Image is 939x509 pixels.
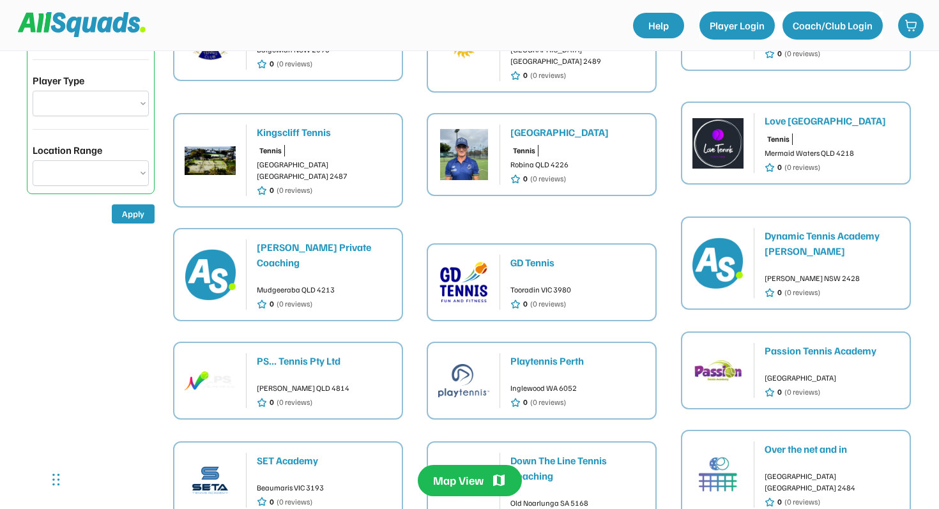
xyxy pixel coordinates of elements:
div: Playtennis Perth [510,353,645,368]
div: [PERSON_NAME] NSW 2428 [765,273,899,284]
img: IMG_0581.jpeg [438,129,489,180]
div: (0 reviews) [784,386,820,398]
div: [PERSON_NAME] Private Coaching [257,239,392,270]
div: SET Academy [257,453,392,468]
div: (0 reviews) [277,185,312,196]
div: (0 reviews) [277,58,312,70]
img: star-01%20%282%29.svg [257,59,267,70]
div: Map View [433,473,484,489]
div: 0 [523,70,528,81]
div: Location Range [33,142,102,158]
div: (0 reviews) [530,70,566,81]
div: (0 reviews) [530,173,566,185]
div: 0 [523,173,528,185]
img: star-01%20%282%29.svg [257,185,267,196]
img: star-01%20%282%29.svg [510,70,521,81]
div: Inglewood WA 6052 [510,383,645,394]
div: GD Tennis [510,255,645,270]
img: star-01%20%282%29.svg [765,387,775,398]
img: star-01%20%282%29.svg [765,49,775,59]
div: 0 [270,397,274,408]
div: (0 reviews) [530,298,566,310]
img: logo_square.gif [692,345,744,396]
div: 0 [523,397,528,408]
div: (0 reviews) [784,48,820,59]
div: 0 [270,58,274,70]
div: Tennis [513,145,535,156]
button: Player Login [699,11,775,40]
div: Mermaid Waters QLD 4218 [765,148,899,159]
div: Love [GEOGRAPHIC_DATA] [765,113,899,128]
div: (0 reviews) [784,287,820,298]
img: star-01%20%282%29.svg [510,174,521,185]
img: LTPP_Logo_REV.jpeg [692,118,744,169]
div: 0 [777,162,782,173]
div: Down The Line Tennis Coaching [510,453,645,483]
div: [GEOGRAPHIC_DATA] [GEOGRAPHIC_DATA] 2489 [510,44,645,67]
img: star-01%20%282%29.svg [257,496,267,507]
div: 0 [270,298,274,310]
img: Squad%20Logo.svg [18,12,146,36]
img: star-01%20%282%29.svg [257,299,267,310]
div: Tooradin VIC 3980 [510,284,645,296]
div: (0 reviews) [277,397,312,408]
div: Passion Tennis Academy [765,343,899,358]
img: playtennis%20blue%20logo%201.png [438,355,489,406]
img: SETA%20new%20logo%20blue.png [185,455,236,506]
div: Player Type [33,73,84,88]
img: IMG-20250324-WA0000.jpg [185,135,236,186]
div: [PERSON_NAME] QLD 4814 [257,383,392,394]
div: (0 reviews) [784,496,820,508]
div: 0 [270,185,274,196]
div: Tennis [259,145,282,156]
div: [GEOGRAPHIC_DATA] [765,372,899,384]
div: PS... Tennis Pty Ltd [257,353,392,368]
div: [GEOGRAPHIC_DATA] [GEOGRAPHIC_DATA] 2487 [257,159,392,182]
div: Kingscliff Tennis [257,125,392,140]
div: 0 [777,287,782,298]
div: Mudgeeraba QLD 4213 [257,284,392,296]
a: Help [633,13,684,38]
img: PS...Tennis_SSa-R01b_Mil%20small%20size.png [185,355,236,406]
img: AS-100x100%402x.png [185,249,236,300]
div: Tennis [767,133,790,145]
img: shopping-cart-01%20%281%29.svg [905,19,917,32]
img: star-01%20%282%29.svg [510,299,521,310]
div: [GEOGRAPHIC_DATA] [510,125,645,140]
div: 0 [270,496,274,508]
img: 1000005499.png [692,449,744,500]
img: PNG%20BLUE.png [438,257,489,308]
div: (0 reviews) [277,496,312,508]
button: Coach/Club Login [782,11,883,40]
div: 0 [777,386,782,398]
img: AS-100x100%402x.png [692,238,744,289]
div: 0 [523,298,528,310]
img: star-01%20%282%29.svg [765,497,775,508]
div: Dynamic Tennis Academy [PERSON_NAME] [765,228,899,259]
button: Apply [112,204,155,224]
div: (0 reviews) [530,397,566,408]
div: 0 [777,48,782,59]
div: (0 reviews) [277,298,312,310]
div: Robina QLD 4226 [510,159,645,171]
div: Old Noarlunga SA 5168 [510,498,645,509]
img: star-01%20%282%29.svg [765,287,775,298]
img: star-01%20%282%29.svg [510,397,521,408]
img: star-01%20%282%29.svg [765,162,775,173]
div: (0 reviews) [784,162,820,173]
img: star-01%20%282%29.svg [257,397,267,408]
div: 0 [777,496,782,508]
div: Over the net and in [765,441,899,457]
